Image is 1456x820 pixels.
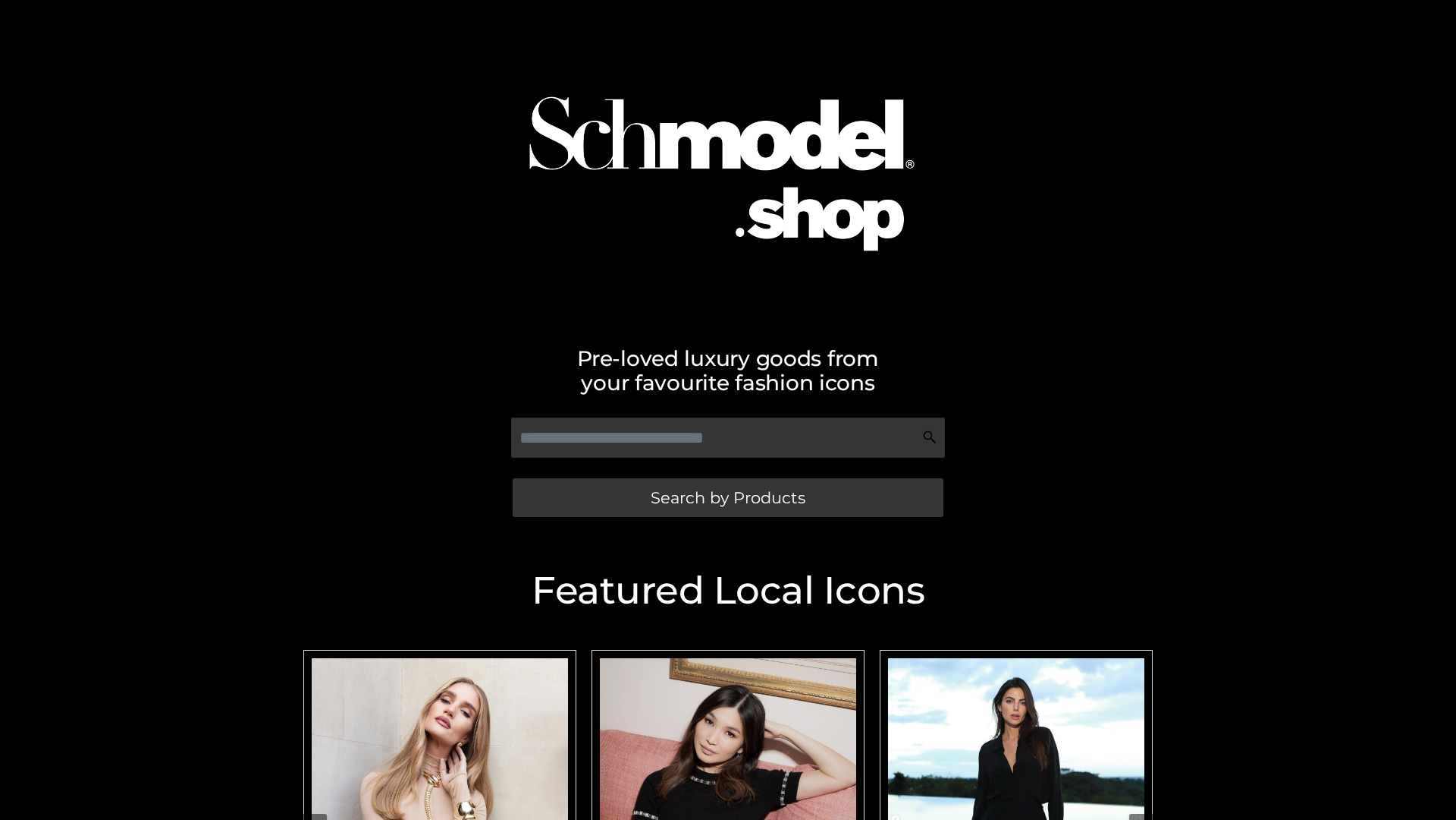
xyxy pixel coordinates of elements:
h2: Pre-loved luxury goods from your favourite fashion icons [296,346,1160,395]
a: Search by Products [513,478,943,517]
span: Search by Products [651,490,805,506]
h2: Featured Local Icons​ [296,572,1160,610]
img: Search Icon [922,430,937,445]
